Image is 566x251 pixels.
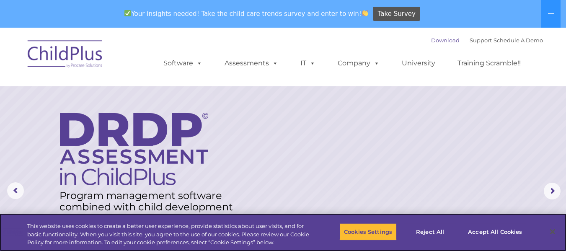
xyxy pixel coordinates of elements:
[373,7,420,21] a: Take Survey
[470,37,492,44] a: Support
[60,113,208,185] img: DRDP Assessment in ChildPlus
[23,34,107,76] img: ChildPlus by Procare Solutions
[329,55,388,72] a: Company
[124,10,131,16] img: ✅
[155,55,211,72] a: Software
[463,223,527,241] button: Accept All Cookies
[431,37,460,44] a: Download
[378,7,416,21] span: Take Survey
[292,55,324,72] a: IT
[116,55,142,62] span: Last name
[431,37,543,44] font: |
[59,190,241,235] rs-layer: Program management software combined with child development assessments in ONE POWERFUL system! T...
[362,10,368,16] img: 👏
[216,55,287,72] a: Assessments
[494,37,543,44] a: Schedule A Demo
[404,223,456,241] button: Reject All
[116,90,152,96] span: Phone number
[449,55,529,72] a: Training Scramble!!
[27,222,311,247] div: This website uses cookies to create a better user experience, provide statistics about user visit...
[543,223,562,241] button: Close
[393,55,444,72] a: University
[339,223,397,241] button: Cookies Settings
[121,5,372,22] span: Your insights needed! Take the child care trends survey and enter to win!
